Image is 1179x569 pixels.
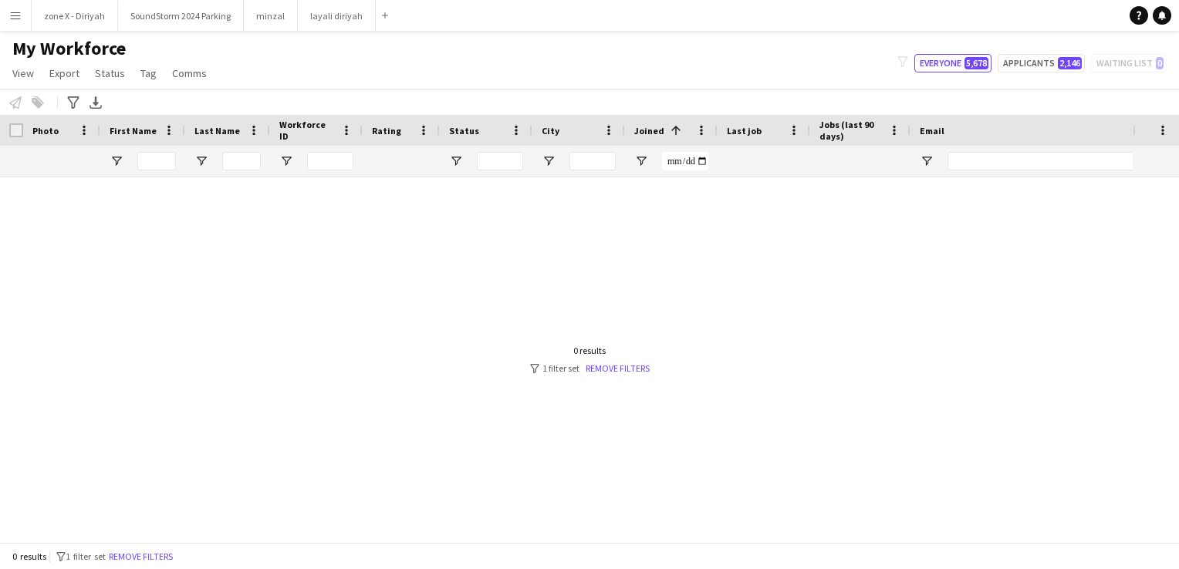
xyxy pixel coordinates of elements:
a: Comms [166,63,213,83]
span: Email [920,125,944,136]
span: Workforce ID [279,119,335,142]
input: Status Filter Input [477,152,523,170]
span: My Workforce [12,37,126,60]
button: Everyone5,678 [914,54,992,72]
button: Remove filters [106,548,176,565]
button: zone X - Diriyah [32,1,118,31]
a: Remove filters [586,362,650,374]
span: Photo [32,125,59,136]
a: View [6,63,40,83]
app-action-btn: Advanced filters [64,93,83,112]
div: 1 filter set [530,362,650,374]
span: Last job [727,125,762,136]
input: Last Name Filter Input [222,152,261,170]
button: minzal [244,1,298,31]
span: 1 filter set [66,550,106,562]
input: Column with Header Selection [9,123,23,137]
span: Status [95,66,125,80]
input: City Filter Input [569,152,616,170]
button: layali diriyah [298,1,376,31]
span: Export [49,66,79,80]
input: Workforce ID Filter Input [307,152,353,170]
span: 5,678 [964,57,988,69]
span: Tag [140,66,157,80]
button: Applicants2,146 [998,54,1085,72]
input: First Name Filter Input [137,152,176,170]
span: Status [449,125,479,136]
button: Open Filter Menu [110,154,123,168]
button: Open Filter Menu [449,154,463,168]
span: 2,146 [1058,57,1082,69]
span: Jobs (last 90 days) [819,119,883,142]
a: Export [43,63,86,83]
button: Open Filter Menu [634,154,648,168]
span: First Name [110,125,157,136]
span: Rating [372,125,401,136]
span: Joined [634,125,664,136]
div: 0 results [530,345,650,356]
app-action-btn: Export XLSX [86,93,105,112]
button: Open Filter Menu [542,154,556,168]
span: Comms [172,66,207,80]
button: Open Filter Menu [920,154,934,168]
input: Joined Filter Input [662,152,708,170]
span: City [542,125,559,136]
button: Open Filter Menu [194,154,208,168]
button: Open Filter Menu [279,154,293,168]
span: Last Name [194,125,240,136]
span: View [12,66,34,80]
a: Status [89,63,131,83]
a: Tag [134,63,163,83]
button: SoundStorm 2024 Parking [118,1,244,31]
